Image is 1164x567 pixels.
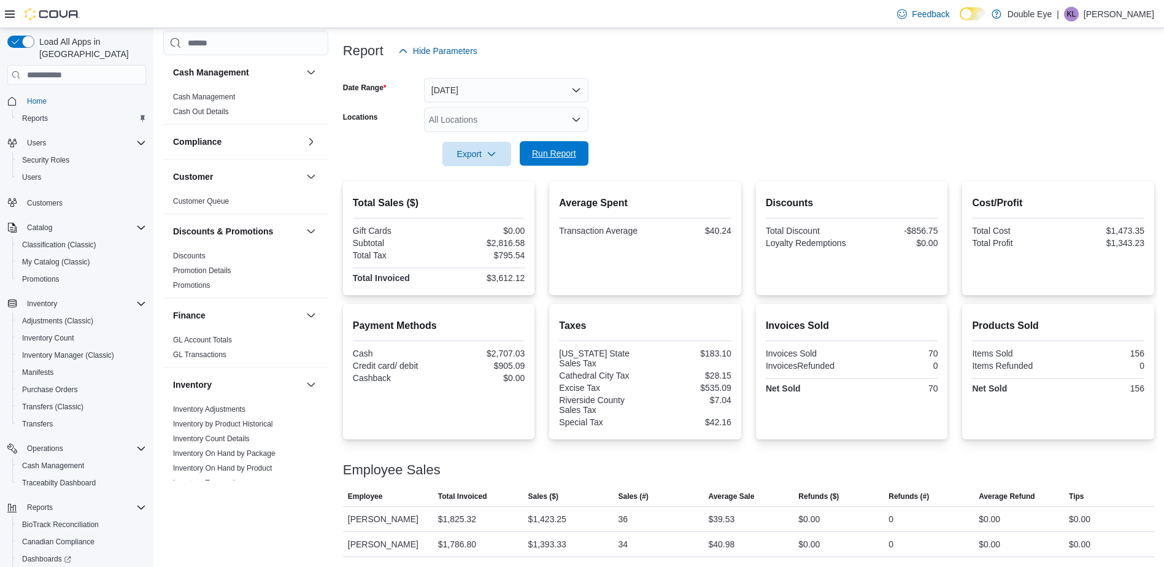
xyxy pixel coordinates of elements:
div: [PERSON_NAME] [343,507,433,531]
span: Purchase Orders [17,382,146,397]
span: Inventory Transactions [173,478,247,488]
span: Customer Queue [173,196,229,206]
button: Inventory Count [12,330,151,347]
div: $1,825.32 [438,512,476,526]
button: Customer [304,169,318,184]
button: Hide Parameters [393,39,482,63]
button: Transfers [12,415,151,433]
div: 0 [854,361,938,371]
button: Catalog [2,219,151,236]
a: Reports [17,111,53,126]
span: My Catalog (Classic) [17,255,146,269]
div: $183.10 [648,349,731,358]
button: Operations [2,440,151,457]
button: Reports [22,500,58,515]
h3: Cash Management [173,66,249,79]
button: Purchase Orders [12,381,151,398]
h3: Compliance [173,136,222,148]
span: Transfers [22,419,53,429]
span: Adjustments (Classic) [17,314,146,328]
div: $795.54 [441,250,525,260]
div: 70 [854,384,938,393]
span: Traceabilty Dashboard [17,476,146,490]
button: Compliance [173,136,301,148]
div: Excise Tax [559,383,642,393]
a: Inventory Manager (Classic) [17,348,119,363]
a: Inventory Count [17,331,79,345]
div: $28.15 [648,371,731,380]
button: Transfers (Classic) [12,398,151,415]
span: Transfers [17,417,146,431]
h3: Customer [173,171,213,183]
span: Discounts [173,251,206,261]
button: Adjustments (Classic) [12,312,151,330]
span: Total Invoiced [438,492,487,501]
h3: Discounts & Promotions [173,225,273,237]
button: Classification (Classic) [12,236,151,253]
div: 0 [888,512,893,526]
a: Classification (Classic) [17,237,101,252]
div: Customer [163,194,328,214]
h3: Employee Sales [343,463,441,477]
span: Promotions [22,274,60,284]
a: Inventory by Product Historical [173,420,273,428]
a: Users [17,170,46,185]
button: Customers [2,193,151,211]
a: Inventory On Hand by Package [173,449,276,458]
button: Inventory [173,379,301,391]
a: Transfers [17,417,58,431]
div: $0.00 [798,537,820,552]
span: BioTrack Reconciliation [22,520,99,530]
span: Sales (#) [619,492,649,501]
div: [US_STATE] State Sales Tax [559,349,642,368]
span: Inventory On Hand by Product [173,463,272,473]
button: [DATE] [424,78,588,102]
a: Adjustments (Classic) [17,314,98,328]
div: 34 [619,537,628,552]
span: Home [22,93,146,109]
span: Operations [22,441,146,456]
a: Purchase Orders [17,382,83,397]
strong: Net Sold [972,384,1007,393]
button: Reports [2,499,151,516]
div: $1,423.25 [528,512,566,526]
div: $535.09 [648,383,731,393]
button: Operations [22,441,68,456]
button: Cash Management [12,457,151,474]
button: Cash Management [173,66,301,79]
div: Invoices Sold [766,349,849,358]
a: Dashboards [17,552,76,566]
span: Inventory Adjustments [173,404,245,414]
button: Compliance [304,134,318,149]
button: Traceabilty Dashboard [12,474,151,492]
div: Total Tax [353,250,436,260]
span: Inventory Count Details [173,434,250,444]
button: Manifests [12,364,151,381]
div: Transaction Average [559,226,642,236]
span: Adjustments (Classic) [22,316,93,326]
span: Employee [348,492,383,501]
div: Loyalty Redemptions [766,238,849,248]
button: Cash Management [304,65,318,80]
button: Home [2,92,151,110]
span: Inventory Count [22,333,74,343]
a: Cash Management [17,458,89,473]
button: Export [442,142,511,166]
h2: Invoices Sold [766,318,938,333]
div: InvoicesRefunded [766,361,849,371]
button: Reports [12,110,151,127]
div: Cathedral City Tax [559,371,642,380]
div: $0.00 [441,373,525,383]
span: Users [27,138,46,148]
div: $2,707.03 [441,349,525,358]
div: Gift Cards [353,226,436,236]
span: Canadian Compliance [22,537,94,547]
div: Total Discount [766,226,849,236]
span: Cash Out Details [173,107,229,117]
span: Inventory Manager (Classic) [17,348,146,363]
div: -$856.75 [854,226,938,236]
a: Traceabilty Dashboard [17,476,101,490]
span: Promotions [17,272,146,287]
div: 156 [1061,349,1144,358]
